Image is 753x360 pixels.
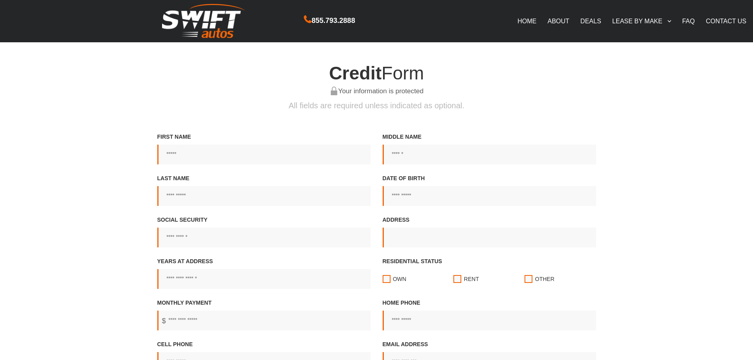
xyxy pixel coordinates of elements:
label: Social Security [157,216,371,247]
a: CONTACT US [700,13,752,29]
span: Rent [464,275,479,283]
input: First Name [157,145,371,164]
span: Own [393,275,406,283]
a: HOME [512,13,542,29]
a: LEASE BY MAKE [607,13,677,29]
input: Residential statusOwnRentOther [453,269,461,289]
label: Middle Name [383,133,596,164]
input: Residential statusOwnRentOther [383,269,391,289]
span: 855.793.2888 [311,15,355,26]
label: Years at address [157,257,371,289]
input: Social Security [157,228,371,247]
a: FAQ [677,13,700,29]
span: Credit [329,63,381,83]
label: Residential status [383,257,596,289]
input: Last Name [157,186,371,206]
input: Home Phone [383,311,596,330]
input: Years at address [157,269,371,289]
h6: Your information is protected [151,87,602,96]
a: DEALS [575,13,606,29]
label: First Name [157,133,371,164]
label: Monthly Payment [157,299,371,330]
a: 855.793.2888 [304,17,355,24]
input: Residential statusOwnRentOther [525,269,532,289]
img: your information is protected, lock green [330,87,338,95]
label: Home Phone [383,299,596,330]
img: Swift Autos [162,4,245,38]
input: Address [383,228,596,247]
label: Last Name [157,174,371,206]
input: Monthly Payment [157,311,371,330]
input: Middle Name [383,145,596,164]
h4: Form [151,63,602,83]
a: ABOUT [542,13,575,29]
span: Other [535,275,555,283]
label: Date of birth [383,174,596,206]
label: Address [383,216,596,247]
input: Date of birth [383,186,596,206]
p: All fields are required unless indicated as optional. [151,100,602,111]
